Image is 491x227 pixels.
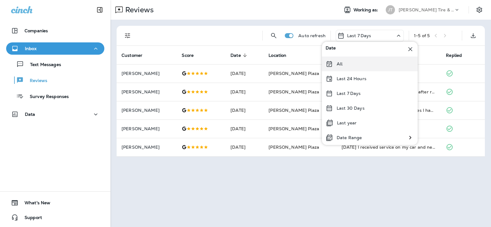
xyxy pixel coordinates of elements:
[269,108,319,113] span: [PERSON_NAME] Plaza
[386,5,395,14] div: JT
[122,53,150,58] span: Customer
[269,144,319,150] span: [PERSON_NAME] Plaza
[269,126,319,131] span: [PERSON_NAME] Plaza
[298,33,326,38] p: Auto refresh
[123,5,154,14] p: Reviews
[122,89,172,94] p: [PERSON_NAME]
[269,89,319,95] span: [PERSON_NAME] Plaza
[25,28,48,33] p: Companies
[226,83,264,101] td: [DATE]
[6,58,104,71] button: Text Messages
[226,101,264,119] td: [DATE]
[467,29,479,42] button: Export as CSV
[337,106,365,111] p: Last 30 Days
[18,200,50,208] span: What's New
[446,53,470,58] span: Replied
[337,76,366,81] p: Last 24 Hours
[269,71,319,76] span: [PERSON_NAME] Plaza
[337,91,361,96] p: Last 7 Days
[6,211,104,224] button: Support
[230,53,241,58] span: Date
[337,120,357,125] p: Last year
[24,94,69,100] p: Survey Responses
[122,29,134,42] button: Filters
[226,138,264,156] td: [DATE]
[25,112,35,117] p: Data
[18,215,42,222] span: Support
[25,46,37,51] p: Inbox
[337,61,342,66] p: All
[354,7,380,13] span: Working as:
[399,7,454,12] p: [PERSON_NAME] Tire & Auto
[269,53,286,58] span: Location
[6,25,104,37] button: Companies
[268,29,280,42] button: Search Reviews
[6,108,104,120] button: Data
[230,53,249,58] span: Date
[226,119,264,138] td: [DATE]
[122,71,172,76] p: [PERSON_NAME]
[414,33,430,38] div: 1 - 5 of 5
[6,197,104,209] button: What's New
[269,53,294,58] span: Location
[91,4,108,16] button: Collapse Sidebar
[6,42,104,55] button: Inbox
[122,53,142,58] span: Customer
[446,53,462,58] span: Replied
[182,53,194,58] span: Score
[474,4,485,15] button: Settings
[182,53,202,58] span: Score
[326,45,336,53] span: Date
[122,108,172,113] p: [PERSON_NAME]
[226,64,264,83] td: [DATE]
[337,135,362,140] p: Date Range
[24,78,47,84] p: Reviews
[6,90,104,103] button: Survey Responses
[122,126,172,131] p: [PERSON_NAME]
[24,62,61,68] p: Text Messages
[347,33,371,38] p: Last 7 Days
[122,145,172,150] p: [PERSON_NAME]
[6,74,104,87] button: Reviews
[342,144,436,150] div: Today I received service on my car and needed a new alternator. The store manager, Hal, was frien...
